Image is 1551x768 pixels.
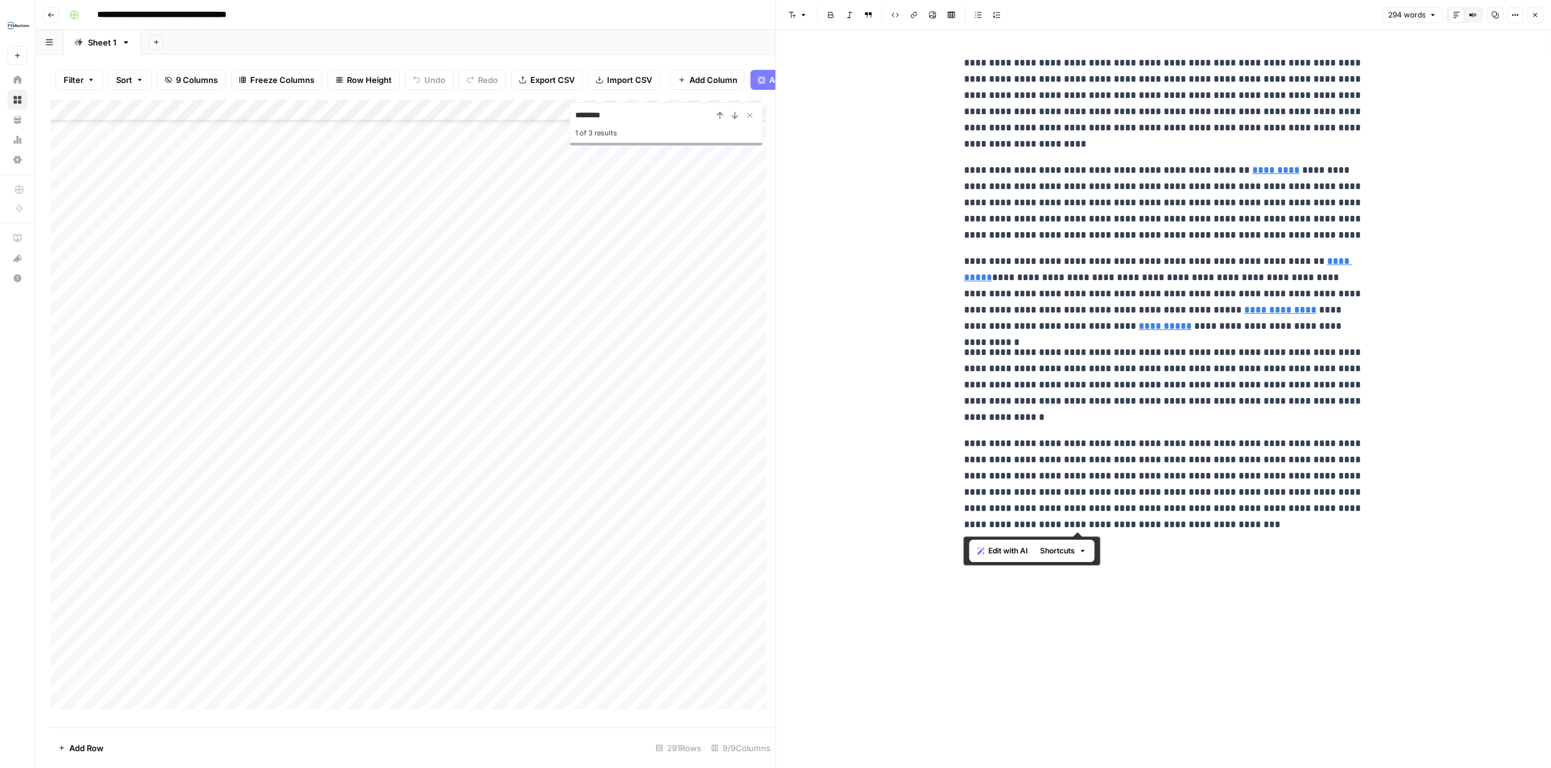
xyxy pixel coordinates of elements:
button: Row Height [328,70,400,90]
div: Sheet 1 [88,36,117,49]
div: 1 of 3 results [575,125,757,140]
span: 294 words [1388,9,1426,21]
button: Export CSV [511,70,583,90]
button: Import CSV [588,70,660,90]
button: Close Search [742,108,757,123]
button: 9 Columns [157,70,226,90]
a: Browse [7,90,27,110]
div: v 4.0.25 [35,20,61,30]
button: Freeze Columns [231,70,323,90]
button: Help + Support [7,268,27,288]
a: AirOps Academy [7,228,27,248]
div: 291 Rows [651,738,706,758]
div: 9/9 Columns [706,738,775,758]
div: Domain: [DOMAIN_NAME] [32,32,137,42]
img: website_grey.svg [20,32,30,42]
span: Add Power Agent [769,74,837,86]
a: Sheet 1 [64,30,141,55]
button: 294 words [1383,7,1442,23]
div: Keywords by Traffic [140,74,206,82]
a: Home [7,70,27,90]
span: Redo [478,74,498,86]
a: Your Data [7,110,27,130]
button: Add Power Agent [751,70,845,90]
img: FYidoctors Logo [7,14,30,37]
button: Filter [56,70,103,90]
button: Undo [405,70,454,90]
button: Edit with AI [973,543,1033,559]
img: logo_orange.svg [20,20,30,30]
span: Filter [64,74,84,86]
button: Workspace: FYidoctors [7,10,27,41]
span: Edit with AI [989,545,1028,557]
button: Add Column [670,70,746,90]
a: Settings [7,150,27,170]
button: Shortcuts [1036,543,1092,559]
div: Domain Overview [50,74,112,82]
button: Next Result [727,108,742,123]
a: Usage [7,130,27,150]
img: tab_domain_overview_orange.svg [36,72,46,82]
span: 9 Columns [176,74,218,86]
button: Previous Result [712,108,727,123]
span: Freeze Columns [250,74,314,86]
button: What's new? [7,248,27,268]
div: What's new? [8,249,27,268]
button: Sort [108,70,152,90]
span: Import CSV [607,74,652,86]
span: Shortcuts [1041,545,1076,557]
span: Add Column [689,74,737,86]
span: Export CSV [530,74,575,86]
button: Add Row [51,738,111,758]
button: Redo [459,70,506,90]
img: tab_keywords_by_traffic_grey.svg [126,72,136,82]
span: Undo [424,74,445,86]
span: Row Height [347,74,392,86]
span: Sort [116,74,132,86]
span: Add Row [69,742,104,754]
